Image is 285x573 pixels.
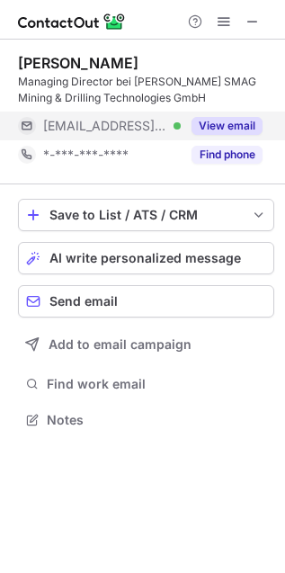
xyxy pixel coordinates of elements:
button: Find work email [18,372,274,397]
span: Find work email [47,376,267,392]
button: Reveal Button [191,146,263,164]
span: Send email [49,294,118,309]
button: Reveal Button [191,117,263,135]
button: AI write personalized message [18,242,274,274]
button: save-profile-one-click [18,199,274,231]
img: ContactOut v5.3.10 [18,11,126,32]
button: Add to email campaign [18,328,274,361]
div: Save to List / ATS / CRM [49,208,243,222]
span: Add to email campaign [49,337,191,352]
span: Notes [47,412,267,428]
span: AI write personalized message [49,251,241,265]
div: [PERSON_NAME] [18,54,138,72]
div: Managing Director bei [PERSON_NAME] SMAG Mining & Drilling Technologies GmbH [18,74,274,106]
button: Send email [18,285,274,318]
button: Notes [18,407,274,433]
span: [EMAIL_ADDRESS][DOMAIN_NAME] [43,118,167,134]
